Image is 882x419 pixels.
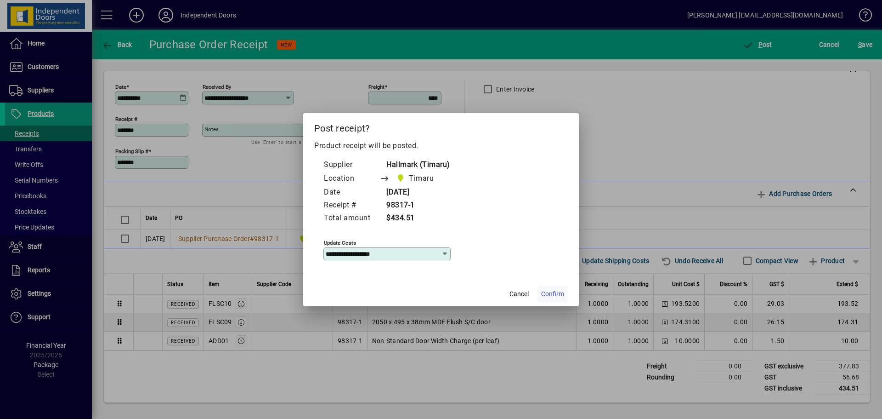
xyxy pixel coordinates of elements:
td: [DATE] [379,186,451,199]
td: 98317-1 [379,199,451,212]
td: Location [323,172,379,186]
td: Total amount [323,212,379,225]
span: Timaru [409,173,434,184]
p: Product receipt will be posted. [314,140,568,151]
span: Confirm [541,289,564,299]
td: Date [323,186,379,199]
td: $434.51 [379,212,451,225]
button: Cancel [504,286,534,303]
td: Supplier [323,159,379,172]
td: Hallmark (Timaru) [379,159,451,172]
button: Confirm [537,286,568,303]
mat-label: Update costs [324,239,356,246]
td: Receipt # [323,199,379,212]
h2: Post receipt? [303,113,579,140]
span: Cancel [509,289,529,299]
span: Timaru [394,172,437,185]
